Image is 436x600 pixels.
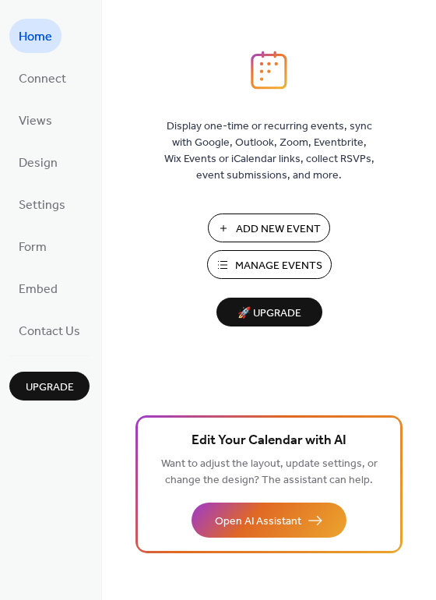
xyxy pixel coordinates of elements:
a: Embed [9,271,67,305]
span: Want to adjust the layout, update settings, or change the design? The assistant can help. [161,454,378,491]
button: Open AI Assistant [192,503,346,538]
span: Edit Your Calendar with AI [192,430,346,452]
button: Manage Events [207,250,332,279]
span: Upgrade [26,379,74,396]
a: Contact Us [9,313,90,348]
span: Manage Events [235,258,322,274]
span: Open AI Assistant [215,514,301,530]
span: Views [19,109,52,134]
a: Views [9,103,62,137]
span: Connect [19,67,66,92]
span: 🚀 Upgrade [226,303,313,324]
a: Connect [9,61,76,95]
span: Form [19,235,47,260]
a: Form [9,229,56,263]
a: Design [9,145,67,179]
span: Settings [19,193,65,218]
span: Contact Us [19,319,80,344]
span: Design [19,151,58,176]
button: 🚀 Upgrade [216,298,322,326]
span: Add New Event [236,221,321,238]
button: Upgrade [9,372,90,401]
span: Home [19,25,52,50]
span: Embed [19,277,58,302]
a: Settings [9,187,75,221]
a: Home [9,19,62,53]
img: logo_icon.svg [251,51,287,90]
button: Add New Event [208,214,330,242]
span: Display one-time or recurring events, sync with Google, Outlook, Zoom, Eventbrite, Wix Events or ... [164,118,374,184]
